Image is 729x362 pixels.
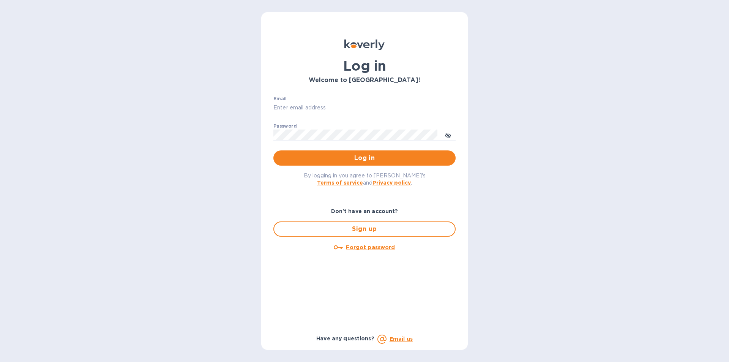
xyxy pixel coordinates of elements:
[273,124,297,128] label: Password
[316,335,374,341] b: Have any questions?
[273,96,287,101] label: Email
[331,208,398,214] b: Don't have an account?
[390,336,413,342] a: Email us
[273,102,456,114] input: Enter email address
[279,153,450,163] span: Log in
[346,244,395,250] u: Forgot password
[273,150,456,166] button: Log in
[372,180,411,186] a: Privacy policy
[273,221,456,237] button: Sign up
[440,127,456,142] button: toggle password visibility
[273,58,456,74] h1: Log in
[273,77,456,84] h3: Welcome to [GEOGRAPHIC_DATA]!
[344,40,385,50] img: Koverly
[280,224,449,234] span: Sign up
[317,180,363,186] a: Terms of service
[304,172,426,186] span: By logging in you agree to [PERSON_NAME]'s and .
